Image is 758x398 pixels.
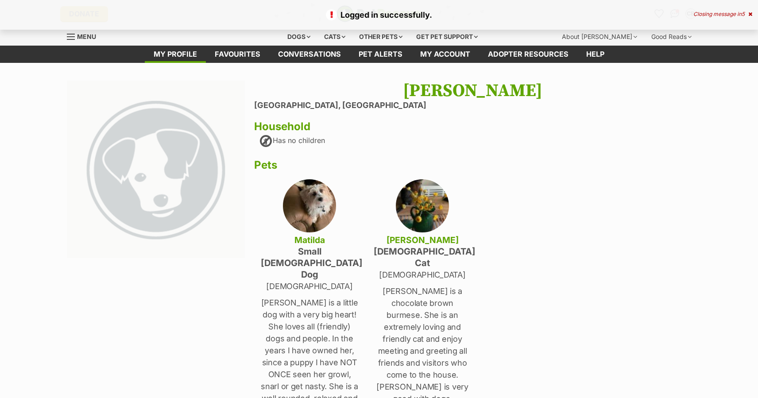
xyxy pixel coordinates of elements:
a: My account [411,46,479,63]
h4: small [DEMOGRAPHIC_DATA] Dog [261,246,358,280]
a: Help [577,46,613,63]
div: Get pet support [410,28,484,46]
div: Good Reads [645,28,698,46]
h4: [DEMOGRAPHIC_DATA] Cat [374,246,471,269]
h4: [PERSON_NAME] [374,234,471,246]
div: Cats [318,28,352,46]
p: [DEMOGRAPHIC_DATA] [374,269,471,281]
img: large_default-f37c3b2ddc539b7721ffdbd4c88987add89f2ef0fd77a71d0d44a6cf3104916e.png [67,81,245,259]
h4: Matilda [261,234,358,246]
img: jyki6fvom1t0faf3syyg.jpg [283,179,336,232]
img: rzvlye0iqdw0ayv7qqvx.jpg [396,179,449,232]
h3: Household [254,120,691,133]
div: Other pets [353,28,409,46]
a: conversations [269,46,350,63]
a: Favourites [206,46,269,63]
a: Pet alerts [350,46,411,63]
span: Menu [77,33,96,40]
div: About [PERSON_NAME] [556,28,643,46]
a: Menu [67,28,102,44]
div: Dogs [281,28,317,46]
li: [GEOGRAPHIC_DATA], [GEOGRAPHIC_DATA] [254,101,691,110]
h1: [PERSON_NAME] [254,81,691,101]
a: Adopter resources [479,46,577,63]
h3: Pets [254,159,691,171]
p: [DEMOGRAPHIC_DATA] [261,280,358,292]
div: Has no children [259,134,325,148]
a: My profile [145,46,206,63]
